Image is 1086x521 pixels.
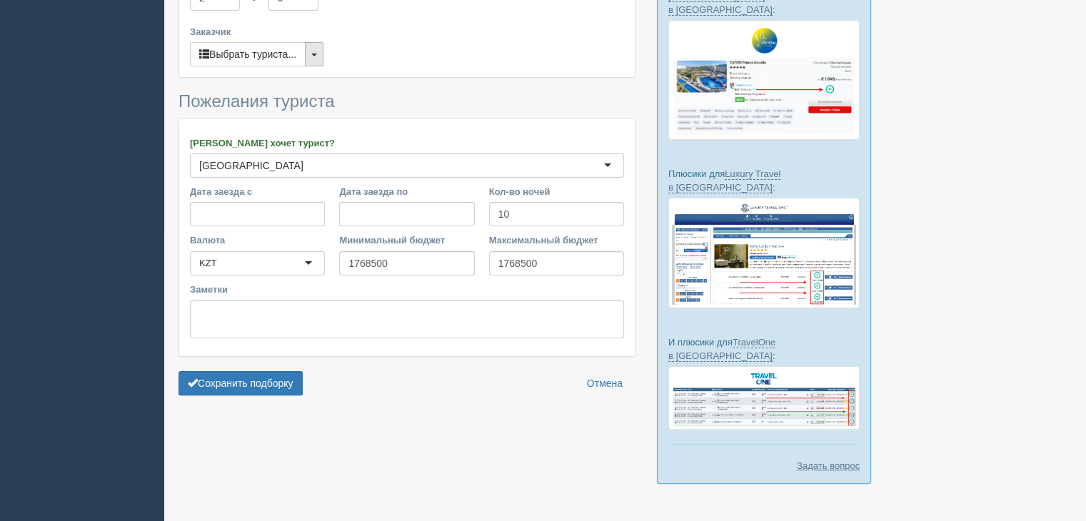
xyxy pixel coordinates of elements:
img: travel-one-%D0%BF%D1%96%D0%B4%D0%B1%D1%96%D1%80%D0%BA%D0%B0-%D1%81%D1%80%D0%BC-%D0%B4%D0%BB%D1%8F... [668,366,860,430]
label: Дата заезда с [190,185,325,198]
div: [GEOGRAPHIC_DATA] [199,158,303,173]
label: [PERSON_NAME] хочет турист? [190,136,624,150]
p: И плюсики для : [668,335,860,363]
a: Luxury Travel в [GEOGRAPHIC_DATA] [668,168,780,193]
a: Задать вопрос [797,459,860,472]
div: KZT [199,256,217,270]
label: Максимальный бюджет [489,233,624,247]
label: Кол-во ночей [489,185,624,198]
input: 7-10 или 7,10,14 [489,202,624,226]
img: luxury-travel-%D0%BF%D0%BE%D0%B4%D0%B1%D0%BE%D1%80%D0%BA%D0%B0-%D1%81%D1%80%D0%BC-%D0%B4%D0%BB%D1... [668,198,860,308]
label: Заметки [190,283,624,296]
label: Заказчик [190,25,624,39]
button: Выбрать туриста... [190,42,306,66]
span: Пожелания туриста [179,91,334,111]
button: Сохранить подборку [179,371,303,395]
label: Дата заезда по [339,185,474,198]
label: Валюта [190,233,325,247]
a: TravelOne в [GEOGRAPHIC_DATA] [668,337,775,362]
a: Отмена [578,371,632,395]
img: fly-joy-de-proposal-crm-for-travel-agency.png [668,20,860,140]
p: Плюсики для : [668,167,860,194]
label: Минимальный бюджет [339,233,474,247]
